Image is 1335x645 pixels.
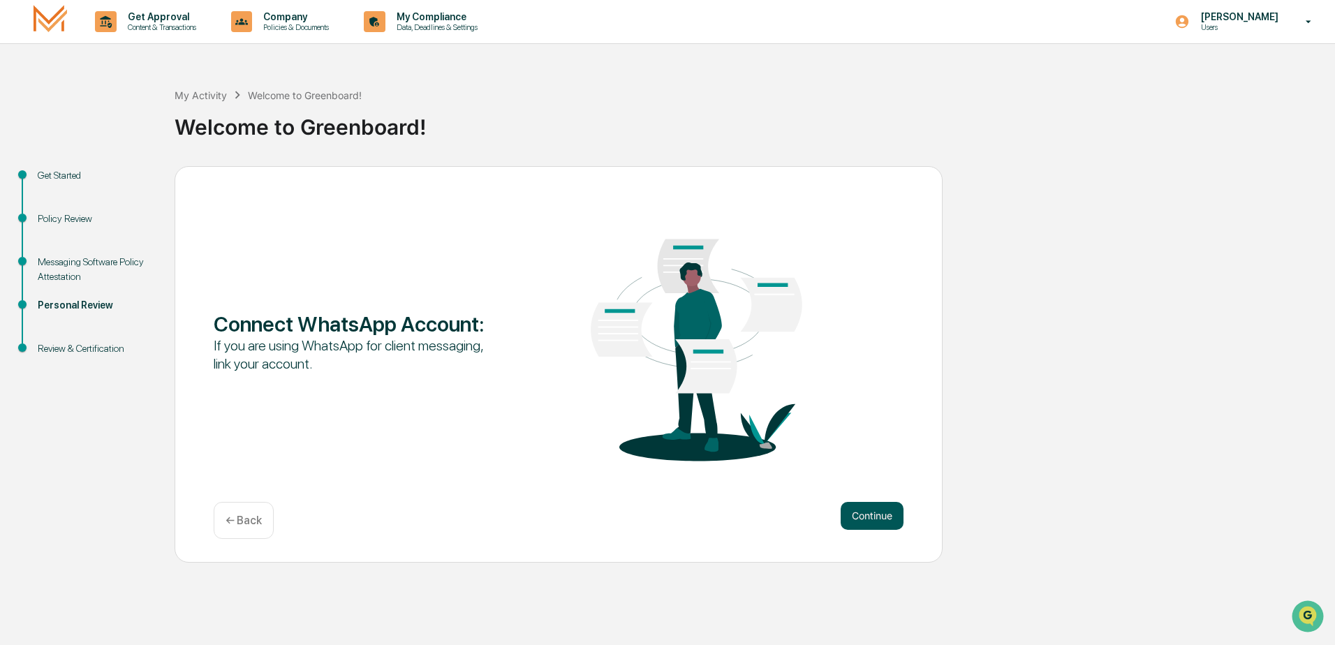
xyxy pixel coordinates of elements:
[117,11,203,22] p: Get Approval
[226,514,262,527] p: ← Back
[34,5,67,38] img: logo
[175,89,227,101] div: My Activity
[38,168,152,183] div: Get Started
[115,176,173,190] span: Attestations
[252,11,336,22] p: Company
[38,255,152,284] div: Messaging Software Policy Attestation
[1190,22,1285,32] p: Users
[841,502,903,530] button: Continue
[559,197,834,484] img: Connect WhatsApp Account
[14,177,25,188] div: 🖐️
[237,111,254,128] button: Start new chat
[252,22,336,32] p: Policies & Documents
[98,236,169,247] a: Powered byPylon
[14,107,39,132] img: 1746055101610-c473b297-6a78-478c-a979-82029cc54cd1
[101,177,112,188] div: 🗄️
[8,197,94,222] a: 🔎Data Lookup
[47,107,229,121] div: Start new chat
[38,298,152,313] div: Personal Review
[14,29,254,52] p: How can we help?
[248,89,362,101] div: Welcome to Greenboard!
[96,170,179,195] a: 🗄️Attestations
[47,121,177,132] div: We're available if you need us!
[139,237,169,247] span: Pylon
[214,336,489,373] div: If you are using WhatsApp for client messaging, link your account.
[28,176,90,190] span: Preclearance
[14,204,25,215] div: 🔎
[1190,11,1285,22] p: [PERSON_NAME]
[175,103,1328,140] div: Welcome to Greenboard!
[1290,599,1328,637] iframe: Open customer support
[28,202,88,216] span: Data Lookup
[385,22,485,32] p: Data, Deadlines & Settings
[8,170,96,195] a: 🖐️Preclearance
[117,22,203,32] p: Content & Transactions
[38,341,152,356] div: Review & Certification
[38,212,152,226] div: Policy Review
[214,311,489,336] div: Connect WhatsApp Account :
[385,11,485,22] p: My Compliance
